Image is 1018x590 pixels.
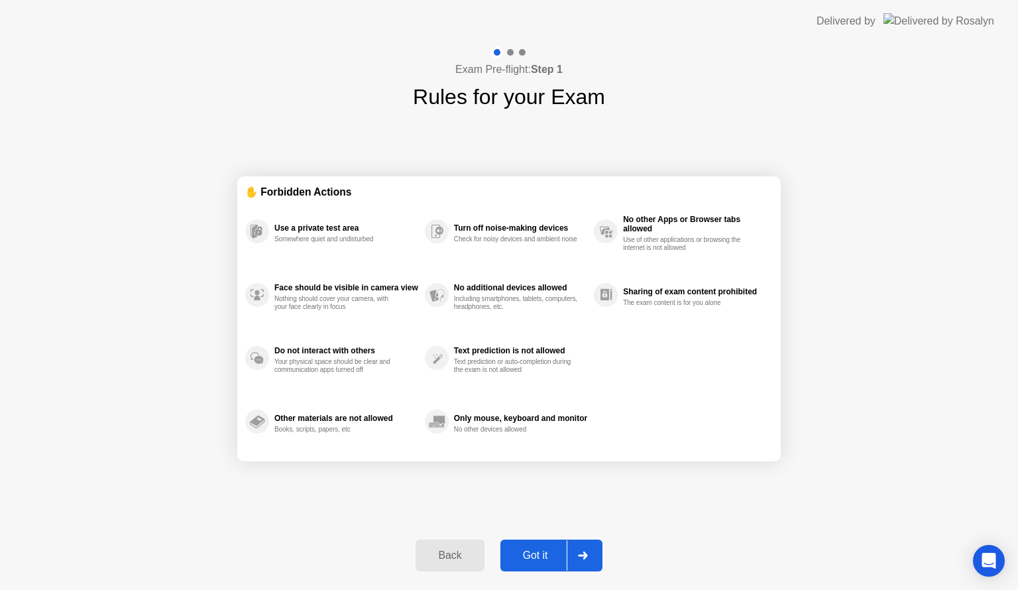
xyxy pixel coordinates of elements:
[274,283,418,292] div: Face should be visible in camera view
[454,283,587,292] div: No additional devices allowed
[454,223,587,233] div: Turn off noise-making devices
[274,295,400,311] div: Nothing should cover your camera, with your face clearly in focus
[623,299,748,307] div: The exam content is for you alone
[883,13,994,29] img: Delivered by Rosalyn
[504,550,567,561] div: Got it
[274,346,418,355] div: Do not interact with others
[420,550,480,561] div: Back
[623,236,748,252] div: Use of other applications or browsing the internet is not allowed
[274,223,418,233] div: Use a private test area
[531,64,563,75] b: Step 1
[623,287,766,296] div: Sharing of exam content prohibited
[455,62,563,78] h4: Exam Pre-flight:
[413,81,605,113] h1: Rules for your Exam
[973,545,1005,577] div: Open Intercom Messenger
[416,540,484,571] button: Back
[817,13,876,29] div: Delivered by
[245,184,773,200] div: ✋ Forbidden Actions
[274,414,418,423] div: Other materials are not allowed
[454,414,587,423] div: Only mouse, keyboard and monitor
[274,426,400,434] div: Books, scripts, papers, etc
[454,358,579,374] div: Text prediction or auto-completion during the exam is not allowed
[274,235,400,243] div: Somewhere quiet and undisturbed
[454,235,579,243] div: Check for noisy devices and ambient noise
[454,295,579,311] div: Including smartphones, tablets, computers, headphones, etc.
[454,426,579,434] div: No other devices allowed
[274,358,400,374] div: Your physical space should be clear and communication apps turned off
[500,540,602,571] button: Got it
[623,215,766,233] div: No other Apps or Browser tabs allowed
[454,346,587,355] div: Text prediction is not allowed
